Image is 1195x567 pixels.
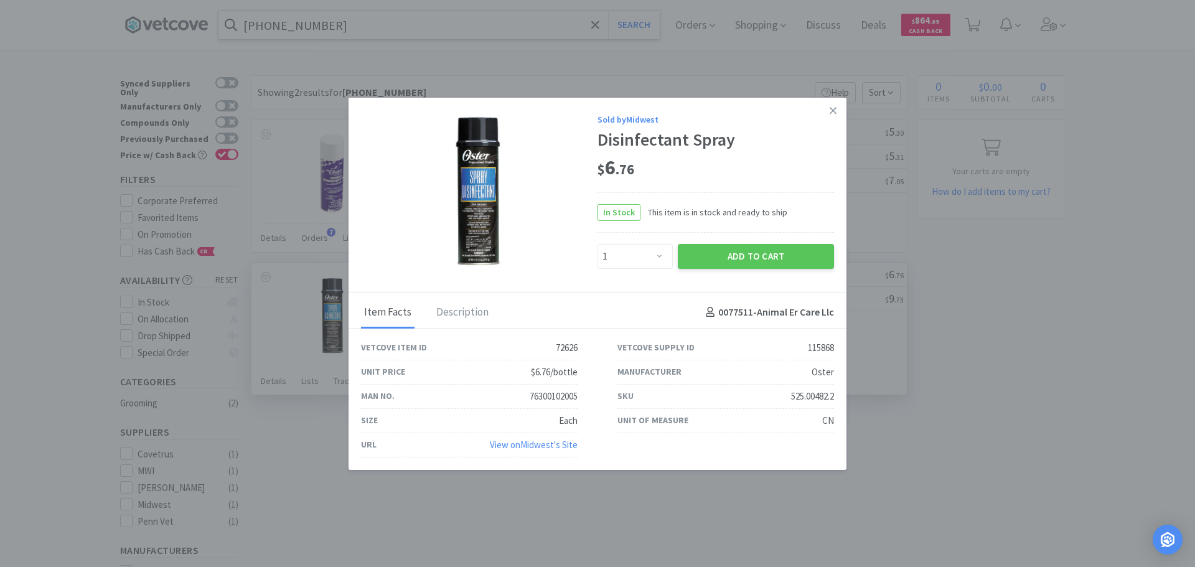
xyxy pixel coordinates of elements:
[531,365,578,380] div: $6.76/bottle
[597,129,834,151] div: Disinfectant Spray
[597,161,605,178] span: $
[556,340,578,355] div: 72626
[1153,525,1183,555] div: Open Intercom Messenger
[616,161,634,178] span: . 76
[617,340,695,354] div: Vetcove Supply ID
[808,340,834,355] div: 115868
[361,438,377,451] div: URL
[361,389,395,403] div: Man No.
[361,365,405,378] div: Unit Price
[361,413,378,427] div: Size
[597,155,634,180] span: 6
[617,389,634,403] div: SKU
[812,365,834,380] div: Oster
[617,413,688,427] div: Unit of Measure
[490,439,578,451] a: View onMidwest's Site
[559,413,578,428] div: Each
[398,110,560,271] img: 34221b7f81e7478c9d159c3696f1e8e5_115868.jpeg
[640,205,787,219] span: This item is in stock and ready to ship
[361,340,427,354] div: Vetcove Item ID
[598,205,640,220] span: In Stock
[433,297,492,328] div: Description
[822,413,834,428] div: CN
[597,113,834,126] div: Sold by Midwest
[791,389,834,404] div: 525.00482.2
[530,389,578,404] div: 76300102005
[678,244,834,269] button: Add to Cart
[701,304,834,321] h4: 0077511 - Animal Er Care Llc
[361,297,415,328] div: Item Facts
[617,365,682,378] div: Manufacturer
